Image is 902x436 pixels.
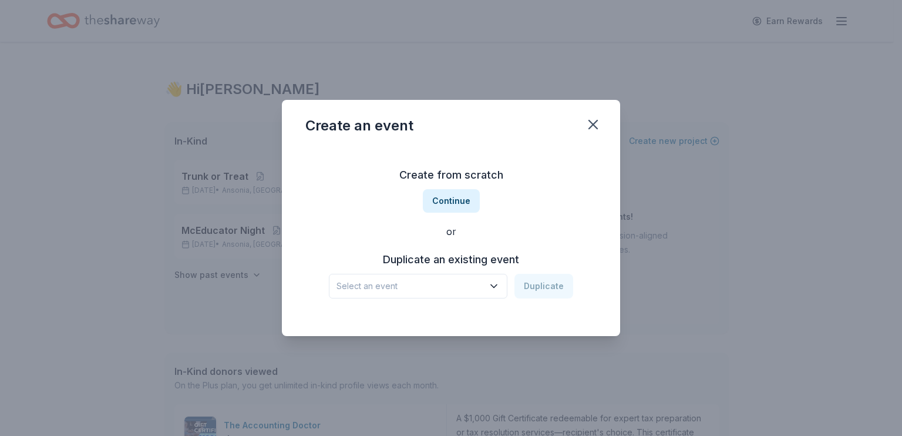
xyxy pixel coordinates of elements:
h3: Create from scratch [305,166,597,185]
button: Continue [423,189,480,213]
div: or [305,224,597,239]
span: Select an event [336,279,483,293]
h3: Duplicate an existing event [329,250,573,269]
button: Select an event [329,274,507,299]
div: Create an event [305,116,413,135]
